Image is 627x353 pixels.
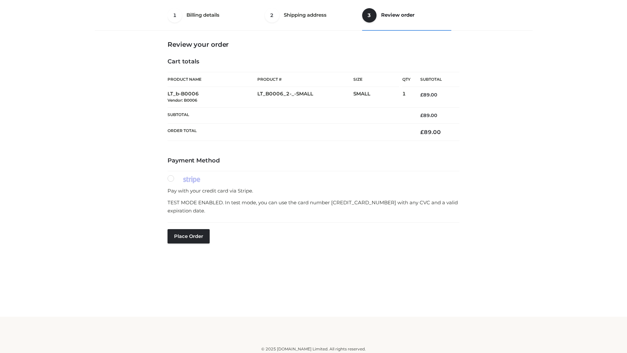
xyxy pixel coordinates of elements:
[420,92,423,98] span: £
[402,72,410,87] th: Qty
[257,87,353,108] td: LT_B0006_2-_-SMALL
[410,72,459,87] th: Subtotal
[168,229,210,244] button: Place order
[420,129,441,135] bdi: 89.00
[168,187,459,195] p: Pay with your credit card via Stripe.
[168,72,257,87] th: Product Name
[353,87,402,108] td: SMALL
[168,157,459,164] h4: Payment Method
[420,112,423,118] span: £
[420,129,424,135] span: £
[168,87,257,108] td: LT_b-B0006
[168,98,197,103] small: Vendor: B0006
[168,41,459,48] h3: Review your order
[168,198,459,215] p: TEST MODE ENABLED. In test mode, you can use the card number [CREDIT_CARD_NUMBER] with any CVC an...
[168,58,459,65] h4: Cart totals
[168,107,410,123] th: Subtotal
[420,112,437,118] bdi: 89.00
[257,72,353,87] th: Product #
[420,92,437,98] bdi: 89.00
[168,124,410,141] th: Order Total
[402,87,410,108] td: 1
[97,346,530,352] div: © 2025 [DOMAIN_NAME] Limited. All rights reserved.
[353,72,399,87] th: Size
